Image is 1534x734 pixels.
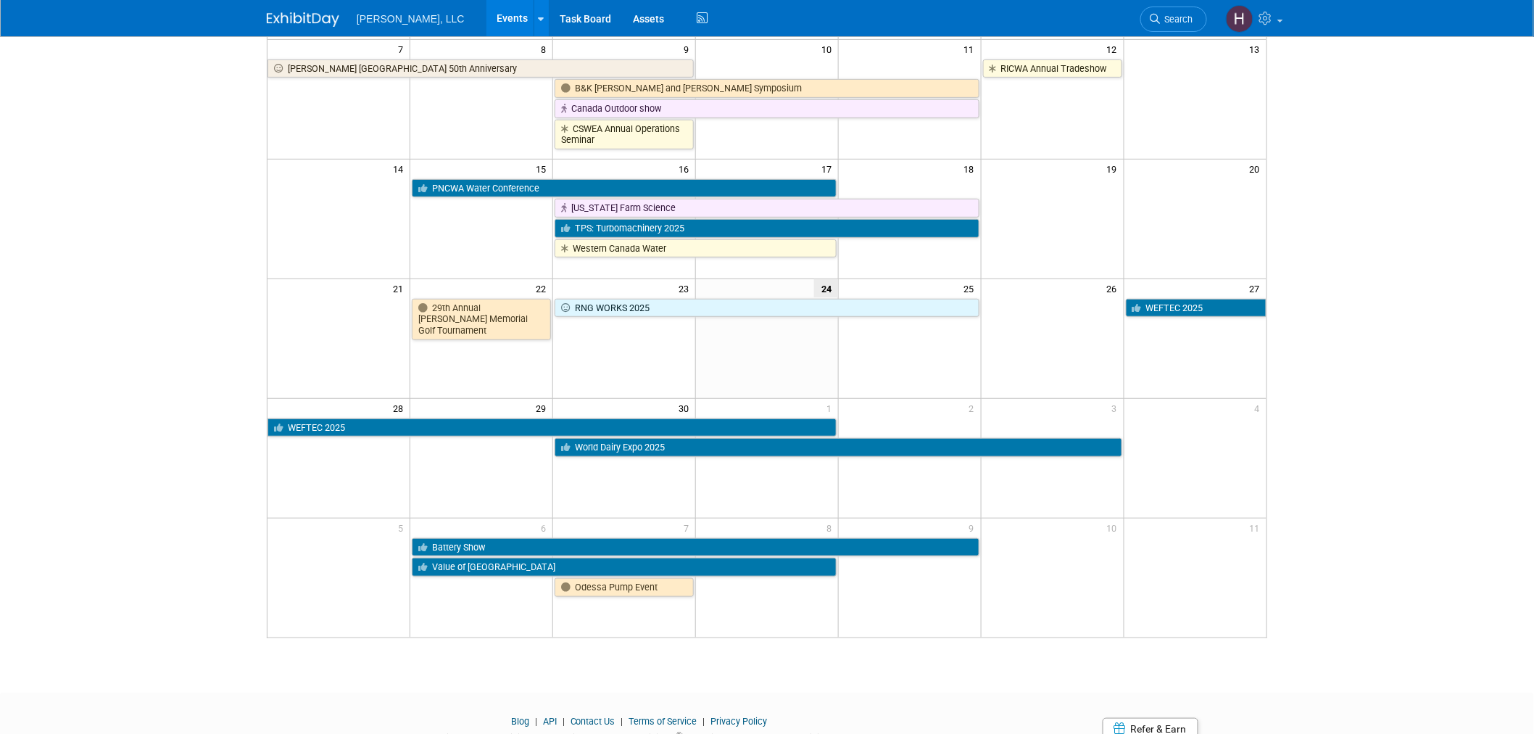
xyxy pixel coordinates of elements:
[391,279,410,297] span: 21
[1248,519,1266,537] span: 11
[963,160,981,178] span: 18
[820,160,838,178] span: 17
[511,716,529,727] a: Blog
[1140,7,1207,32] a: Search
[412,299,551,340] a: 29th Annual [PERSON_NAME] Memorial Golf Tournament
[555,219,979,238] a: TPS: Turbomachinery 2025
[968,399,981,417] span: 2
[555,239,837,258] a: Western Canada Water
[555,199,979,218] a: [US_STATE] Farm Science
[825,519,838,537] span: 8
[534,160,552,178] span: 15
[412,179,837,198] a: PNCWA Water Conference
[1253,399,1266,417] span: 4
[543,716,557,727] a: API
[1106,279,1124,297] span: 26
[1248,279,1266,297] span: 27
[555,578,694,597] a: Odessa Pump Event
[555,299,979,318] a: RNG WORKS 2025
[555,79,979,98] a: B&K [PERSON_NAME] and [PERSON_NAME] Symposium
[534,399,552,417] span: 29
[357,13,465,25] span: [PERSON_NAME], LLC
[412,558,837,577] a: Value of [GEOGRAPHIC_DATA]
[700,716,709,727] span: |
[397,519,410,537] span: 5
[534,279,552,297] span: 22
[397,40,410,58] span: 7
[531,716,541,727] span: |
[555,99,979,118] a: Canada Outdoor show
[1126,299,1266,318] a: WEFTEC 2025
[1248,40,1266,58] span: 13
[391,399,410,417] span: 28
[963,40,981,58] span: 11
[825,399,838,417] span: 1
[1106,40,1124,58] span: 12
[559,716,568,727] span: |
[571,716,615,727] a: Contact Us
[677,160,695,178] span: 16
[539,519,552,537] span: 6
[629,716,697,727] a: Terms of Service
[268,59,694,78] a: [PERSON_NAME] [GEOGRAPHIC_DATA] 50th Anniversary
[677,399,695,417] span: 30
[1106,519,1124,537] span: 10
[983,59,1122,78] a: RICWA Annual Tradeshow
[963,279,981,297] span: 25
[268,418,837,437] a: WEFTEC 2025
[1160,14,1193,25] span: Search
[391,160,410,178] span: 14
[1226,5,1253,33] img: Hannah Mulholland
[814,279,838,297] span: 24
[820,40,838,58] span: 10
[555,438,1122,457] a: World Dairy Expo 2025
[682,40,695,58] span: 9
[682,519,695,537] span: 7
[711,716,768,727] a: Privacy Policy
[968,519,981,537] span: 9
[555,120,694,149] a: CSWEA Annual Operations Seminar
[267,12,339,27] img: ExhibitDay
[1106,160,1124,178] span: 19
[1111,399,1124,417] span: 3
[539,40,552,58] span: 8
[677,279,695,297] span: 23
[412,538,979,557] a: Battery Show
[618,716,627,727] span: |
[1248,160,1266,178] span: 20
